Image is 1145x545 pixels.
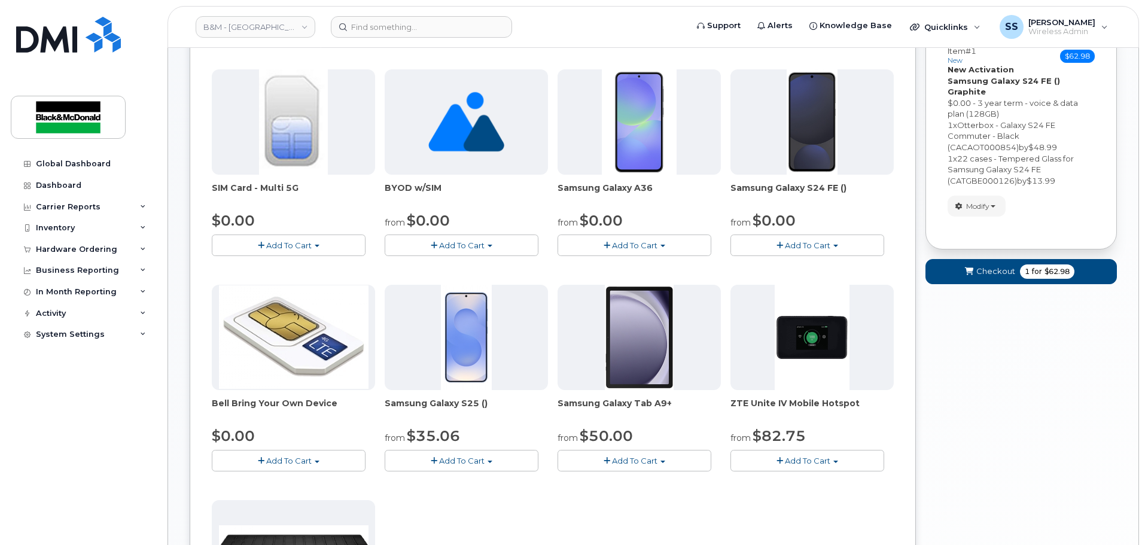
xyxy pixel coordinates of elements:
[1025,266,1030,277] span: 1
[558,235,711,255] button: Add To Cart
[948,87,986,96] strong: Graphite
[948,196,1006,217] button: Modify
[385,450,538,471] button: Add To Cart
[580,427,633,444] span: $50.00
[212,397,375,421] div: Bell Bring Your Own Device
[948,154,1074,185] span: 22 cases - Tempered Glass for Samsung Galaxy S24 FE (CATGBE000126)
[428,69,504,175] img: no_image_found-2caef05468ed5679b831cfe6fc140e25e0c280774317ffc20a367ab7fd17291e.png
[605,285,674,390] img: phone23884.JPG
[948,154,953,163] span: 1
[785,456,830,465] span: Add To Cart
[441,285,492,390] img: phone23817.JPG
[948,98,1095,120] div: $0.00 - 3 year term - voice & data plan (128GB)
[385,433,405,443] small: from
[948,65,1014,74] strong: New Activation
[902,15,989,39] div: Quicklinks
[1044,266,1070,277] span: $62.98
[924,22,968,32] span: Quicklinks
[439,240,485,250] span: Add To Cart
[730,450,884,471] button: Add To Cart
[753,212,796,229] span: $0.00
[266,456,312,465] span: Add To Cart
[558,217,578,228] small: from
[689,14,749,38] a: Support
[196,16,315,38] a: B&M - Alberta
[707,20,741,32] span: Support
[785,240,830,250] span: Add To Cart
[259,69,327,175] img: 00D627D4-43E9-49B7-A367-2C99342E128C.jpg
[730,433,751,443] small: from
[1028,142,1057,152] span: $48.99
[730,397,894,421] div: ZTE Unite IV Mobile Hotspot
[385,182,548,206] div: BYOD w/SIM
[948,120,1055,152] span: Otterbox - Galaxy S24 FE Commuter - Black (CACAOT000854)
[730,235,884,255] button: Add To Cart
[1027,176,1055,185] span: $13.99
[801,14,900,38] a: Knowledge Base
[991,15,1116,39] div: Samantha Shandera
[580,212,623,229] span: $0.00
[385,397,548,421] div: Samsung Galaxy S25 ()
[439,456,485,465] span: Add To Cart
[787,69,838,175] img: phone23929.JPG
[407,212,450,229] span: $0.00
[948,120,953,130] span: 1
[966,201,989,212] span: Modify
[948,153,1095,187] div: x by
[948,120,1095,153] div: x by
[212,450,366,471] button: Add To Cart
[558,182,721,206] div: Samsung Galaxy A36
[730,182,894,206] div: Samsung Galaxy S24 FE ()
[1030,266,1044,277] span: for
[212,182,375,206] div: SIM Card - Multi 5G
[1028,17,1095,27] span: [PERSON_NAME]
[1028,27,1095,36] span: Wireless Admin
[820,20,892,32] span: Knowledge Base
[385,235,538,255] button: Add To Cart
[212,427,255,444] span: $0.00
[976,266,1015,277] span: Checkout
[266,240,312,250] span: Add To Cart
[558,433,578,443] small: from
[948,56,963,65] small: new
[602,69,677,175] img: phone23886.JPG
[612,240,657,250] span: Add To Cart
[753,427,806,444] span: $82.75
[948,47,976,64] h3: Item
[219,285,369,389] img: phone23274.JPG
[612,456,657,465] span: Add To Cart
[749,14,801,38] a: Alerts
[331,16,512,38] input: Find something...
[1060,50,1095,63] span: $62.98
[948,76,1060,86] strong: Samsung Galaxy S24 FE ()
[407,427,460,444] span: $35.06
[558,450,711,471] button: Add To Cart
[775,285,850,390] img: phone23268.JPG
[925,259,1117,284] button: Checkout 1 for $62.98
[558,397,721,421] div: Samsung Galaxy Tab A9+
[385,217,405,228] small: from
[730,217,751,228] small: from
[768,20,793,32] span: Alerts
[1005,20,1018,34] span: SS
[212,212,255,229] span: $0.00
[212,235,366,255] button: Add To Cart
[966,46,976,56] span: #1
